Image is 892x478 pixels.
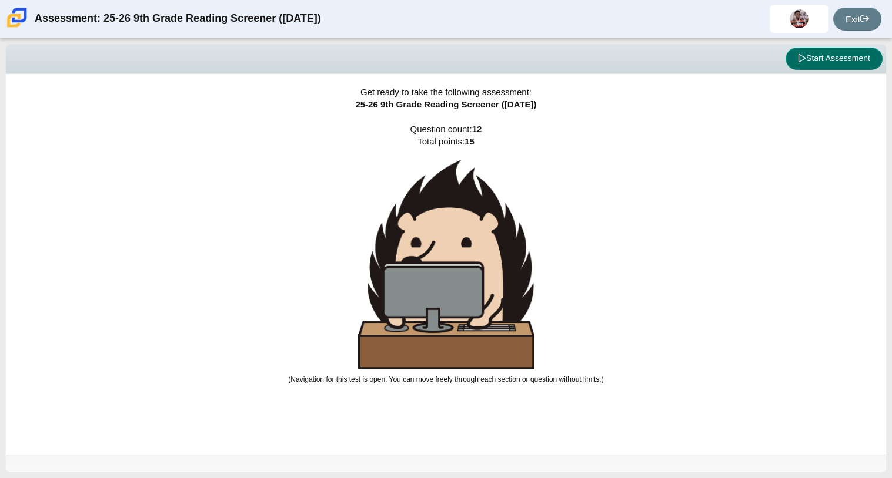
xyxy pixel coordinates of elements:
[786,48,883,70] button: Start Assessment
[472,124,482,134] b: 12
[288,124,603,383] span: Question count: Total points:
[288,375,603,383] small: (Navigation for this test is open. You can move freely through each section or question without l...
[5,22,29,32] a: Carmen School of Science & Technology
[360,87,532,97] span: Get ready to take the following assessment:
[355,99,536,109] span: 25-26 9th Grade Reading Screener ([DATE])
[833,8,881,31] a: Exit
[35,5,321,33] div: Assessment: 25-26 9th Grade Reading Screener ([DATE])
[5,5,29,30] img: Carmen School of Science & Technology
[465,136,475,146] b: 15
[358,160,534,369] img: hedgehog-behind-computer-large.png
[790,9,809,28] img: milton.brookshire.mzoSXR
